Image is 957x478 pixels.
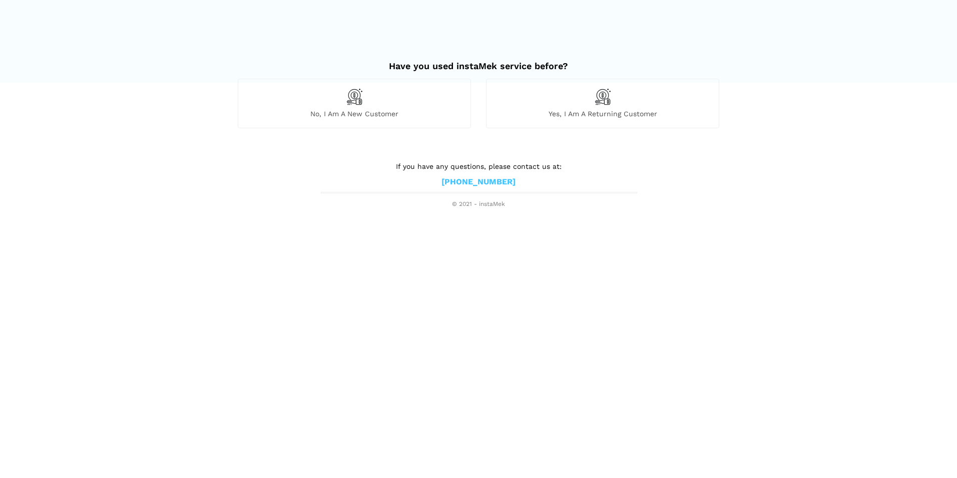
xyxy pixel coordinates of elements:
[238,51,719,72] h2: Have you used instaMek service before?
[487,109,719,118] span: Yes, I am a returning customer
[321,161,636,172] p: If you have any questions, please contact us at:
[441,177,516,187] a: [PHONE_NUMBER]
[321,200,636,208] span: © 2021 - instaMek
[238,109,470,118] span: No, I am a new customer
